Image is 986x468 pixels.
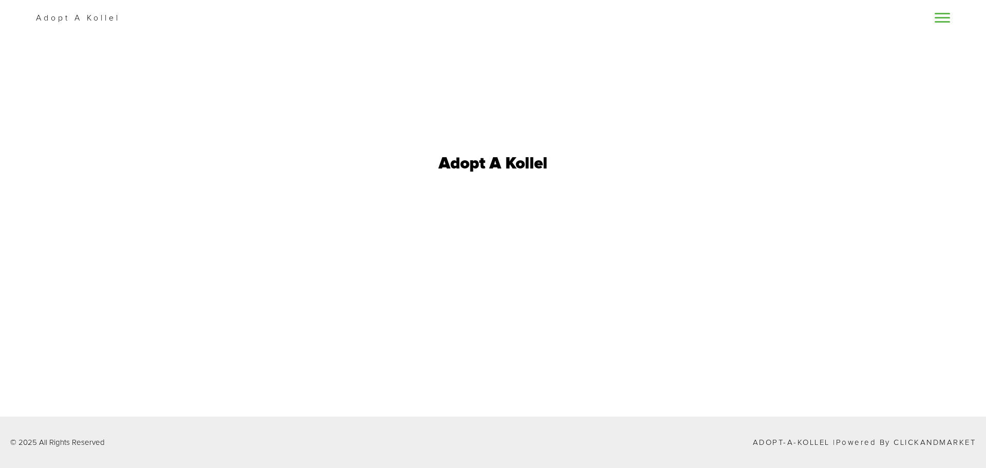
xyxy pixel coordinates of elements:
[836,439,890,446] span: Powered by
[439,156,547,172] h1: Adopt A Kollel
[36,12,120,24] p: Adopt A Kollel
[10,439,105,446] p: © 2025 All Rights Reserved
[894,439,976,446] a: ClickandMarket
[753,439,976,446] p: Adopt-a-Kollel |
